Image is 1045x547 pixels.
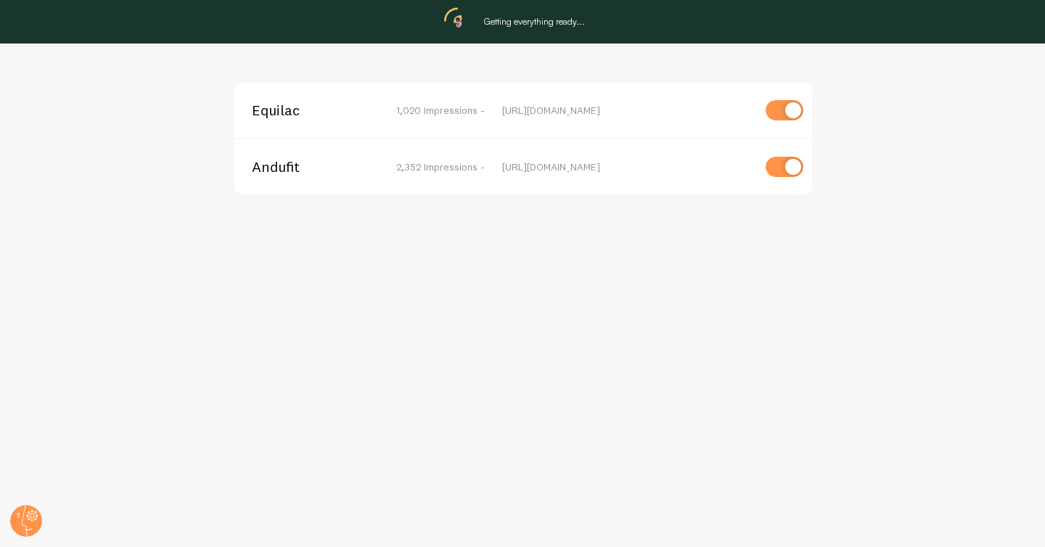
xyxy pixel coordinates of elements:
[252,160,369,173] span: Andufit
[396,160,485,173] span: 2,352 Impressions -
[396,104,485,117] span: 1,020 Impressions -
[252,104,369,117] span: Equilac
[502,104,753,117] div: [URL][DOMAIN_NAME]
[502,160,753,173] div: [URL][DOMAIN_NAME]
